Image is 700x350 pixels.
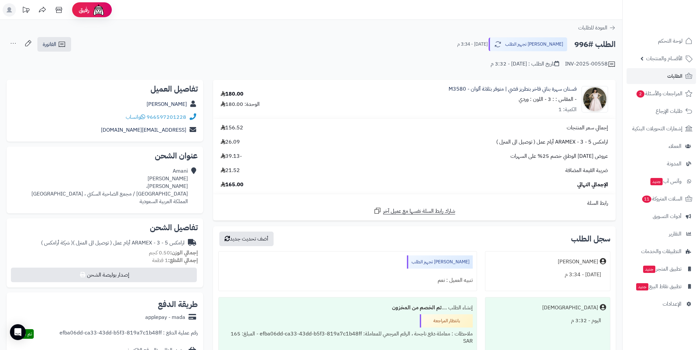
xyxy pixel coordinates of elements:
[577,181,608,189] span: الإجمالي النهائي
[627,33,696,49] a: لوحة التحكم
[510,153,608,160] span: عروض [DATE] الوطني خصم 25% على السهرات
[145,314,185,321] div: applepay - mada
[627,208,696,224] a: أدوات التسويق
[420,314,473,328] div: بانتظار المراجعة
[663,299,681,309] span: الإعدادات
[60,329,198,339] div: رقم عملية الدفع : efba06dd-ca33-43dd-b5f3-819a7c1b48ff
[642,196,651,203] span: 11
[92,3,105,17] img: ai-face.png
[627,279,696,294] a: تطبيق نقاط البيعجديد
[650,178,663,185] span: جديد
[643,266,655,273] span: جديد
[449,85,577,93] a: فستان سهرة بناتي فاخر بتطريز فضي | متوفر بثلاثة ألوان - M3580
[641,194,682,203] span: السلات المتروكة
[41,239,73,247] span: ( شركة أرامكس )
[101,126,186,134] a: [EMAIL_ADDRESS][DOMAIN_NAME]
[168,256,198,264] strong: إجمالي القطع:
[496,138,608,146] span: ارامكس ARAMEX - 3 - 5 أيام عمل ( توصيل الى المنزل )
[558,106,577,113] div: الكمية: 1
[491,60,559,68] div: تاريخ الطلب : [DATE] - 3:32 م
[565,167,608,174] span: ضريبة القيمة المضافة
[407,255,473,269] div: [PERSON_NAME] تجهيز الطلب
[627,243,696,259] a: التطبيقات والخدمات
[149,249,198,257] small: 0.50 كجم
[582,86,608,112] img: 1756220724-413A5037-90x90.jpeg
[635,282,681,291] span: تطبيق نقاط البيع
[656,107,682,116] span: طلبات الإرجاع
[457,41,488,48] small: [DATE] - 3:34 م
[627,68,696,84] a: الطلبات
[126,113,145,121] a: واتساب
[373,207,455,215] a: شارك رابط السلة نفسها مع عميل آخر
[221,101,260,108] div: الوحدة: 180.00
[221,181,243,189] span: 165.00
[489,314,606,327] div: اليوم - 3:32 م
[627,261,696,277] a: تطبيق المتجرجديد
[10,324,26,340] div: Open Intercom Messenger
[636,90,644,98] span: 2
[11,268,197,282] button: إصدار بوليصة الشحن
[489,37,567,51] button: [PERSON_NAME] تجهيز الطلب
[223,274,473,287] div: تنبيه العميل : نعم
[636,283,648,290] span: جديد
[37,37,71,52] a: الفاتورة
[567,124,608,132] span: إجمالي سعر المنتجات
[221,153,242,160] span: -39.13
[223,328,473,348] div: ملاحظات : معاملة دفع ناجحة ، الرقم المرجعي للمعاملة: efba06dd-ca33-43dd-b5f3-819a7c1b48ff - المبل...
[627,86,696,102] a: المراجعات والأسئلة2
[147,113,186,121] a: 966597201228
[578,24,616,32] a: العودة للطلبات
[558,258,598,266] div: [PERSON_NAME]
[571,235,610,243] h3: سجل الطلب
[565,60,616,68] div: INV-2025-00558
[41,239,185,247] div: ارامكس ARAMEX - 3 - 5 أيام عمل ( توصيل الى المنزل )
[669,229,681,239] span: التقارير
[642,264,681,274] span: تطبيق المتجر
[170,249,198,257] strong: إجمالي الوزن:
[669,142,681,151] span: العملاء
[658,36,682,46] span: لوحة التحكم
[548,95,577,103] small: - المقاس : : 3
[216,199,613,207] div: رابط السلة
[219,232,274,246] button: أضف تحديث جديد
[383,207,455,215] span: شارك رابط السلة نفسها مع عميل آخر
[223,301,473,314] div: إنشاء الطلب ....
[43,40,56,48] span: الفاتورة
[221,138,240,146] span: 26.09
[79,6,89,14] span: رفيق
[221,167,240,174] span: 21.52
[627,138,696,154] a: العملاء
[542,304,598,312] div: [DEMOGRAPHIC_DATA]
[627,173,696,189] a: وآتس آبجديد
[641,247,681,256] span: التطبيقات والخدمات
[12,152,198,160] h2: عنوان الشحن
[627,296,696,312] a: الإعدادات
[653,212,681,221] span: أدوات التسويق
[519,95,547,103] small: - اللون : وردي
[489,268,606,281] div: [DATE] - 3:34 م
[18,3,34,18] a: تحديثات المنصة
[578,24,607,32] span: العودة للطلبات
[12,85,198,93] h2: تفاصيل العميل
[574,38,616,51] h2: الطلب #996
[667,71,682,81] span: الطلبات
[627,226,696,242] a: التقارير
[646,54,682,63] span: الأقسام والمنتجات
[392,304,442,312] b: تم الخصم من المخزون
[31,167,188,205] div: Amani [PERSON_NAME] [PERSON_NAME]، [GEOGRAPHIC_DATA] / مجمع الضاحية السكني ، [GEOGRAPHIC_DATA] ال...
[158,300,198,308] h2: طريقة الدفع
[221,90,243,98] div: 180.00
[650,177,681,186] span: وآتس آب
[12,224,198,232] h2: تفاصيل الشحن
[667,159,681,168] span: المدونة
[221,124,243,132] span: 156.52
[636,89,682,98] span: المراجعات والأسئلة
[152,256,198,264] small: 1 قطعة
[147,100,187,108] a: [PERSON_NAME]
[627,103,696,119] a: طلبات الإرجاع
[632,124,682,133] span: إشعارات التحويلات البنكية
[627,156,696,172] a: المدونة
[627,121,696,137] a: إشعارات التحويلات البنكية
[627,191,696,207] a: السلات المتروكة11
